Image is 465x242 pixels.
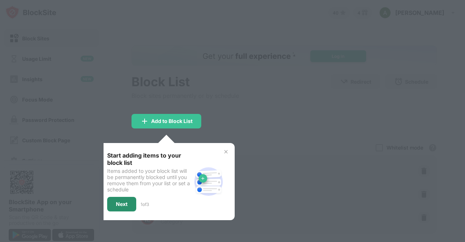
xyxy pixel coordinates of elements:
[141,202,149,207] div: 1 of 3
[151,118,193,124] div: Add to Block List
[107,168,191,193] div: Items added to your block list will be permanently blocked until you remove them from your list o...
[223,149,229,155] img: x-button.svg
[191,164,226,199] img: block-site.svg
[116,201,128,207] div: Next
[107,152,191,166] div: Start adding items to your block list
